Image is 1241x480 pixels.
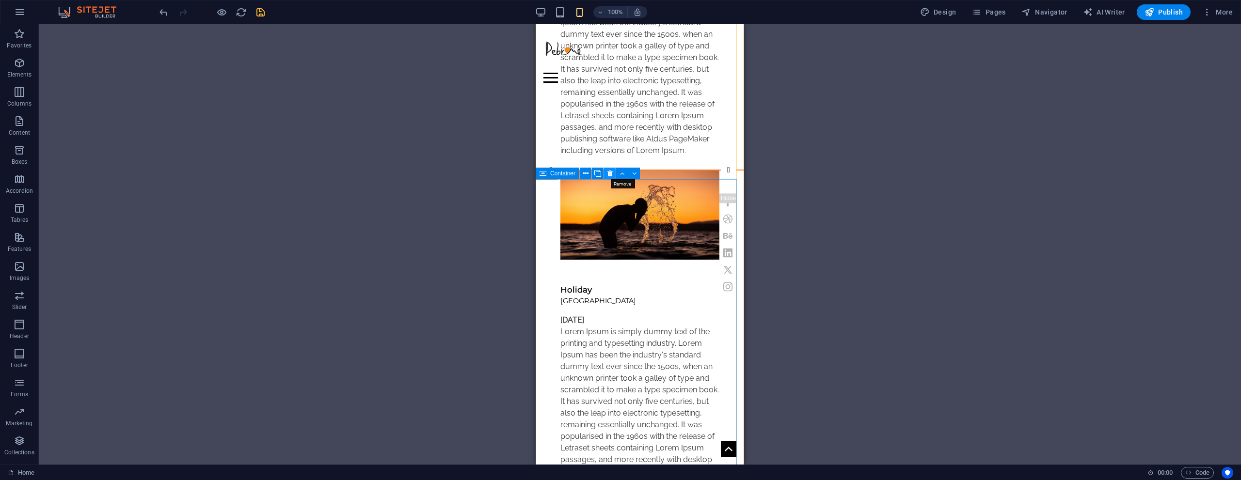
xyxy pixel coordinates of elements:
button: More [1198,4,1237,20]
p: Collections [4,449,34,456]
span: More [1202,7,1233,17]
p: Elements [7,71,32,78]
a: Click to cancel selection. Double-click to open Pages [8,467,34,479]
span: : [1164,469,1166,476]
button: AI Writer [1079,4,1129,20]
button: Design [916,4,960,20]
p: Tables [11,216,28,224]
p: Features [8,245,31,253]
mark: Remove [611,179,635,188]
button: save [255,6,266,18]
p: Content [9,129,30,137]
button: Usercentrics [1222,467,1233,479]
button: reload [235,6,247,18]
button: undo [158,6,169,18]
span: Container [550,170,575,176]
h6: Session time [1147,467,1173,479]
i: Reload page [236,7,247,18]
p: Footer [11,361,28,369]
button: Publish [1137,4,1191,20]
i: Save (Ctrl+S) [255,7,266,18]
span: Design [920,7,956,17]
span: AI Writer [1083,7,1125,17]
p: Columns [7,100,32,108]
span: Code [1185,467,1209,479]
i: Undo: Delete elements (Ctrl+Z) [158,7,169,18]
i: On resize automatically adjust zoom level to fit chosen device. [633,8,642,16]
img: Editor Logo [56,6,128,18]
p: Slider [12,303,27,311]
p: Favorites [7,42,32,49]
div: Design (Ctrl+Alt+Y) [916,4,960,20]
p: Marketing [6,419,32,427]
button: 100% [593,6,628,18]
span: Pages [971,7,1005,17]
p: Header [10,332,29,340]
button: Pages [968,4,1009,20]
button: Navigator [1018,4,1071,20]
p: Forms [11,390,28,398]
span: Navigator [1021,7,1067,17]
p: Accordion [6,187,33,195]
span: 00 00 [1158,467,1173,479]
h6: 100% [608,6,623,18]
button: Code [1181,467,1214,479]
p: Images [10,274,30,282]
p: Boxes [12,158,28,166]
span: Publish [1145,7,1183,17]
